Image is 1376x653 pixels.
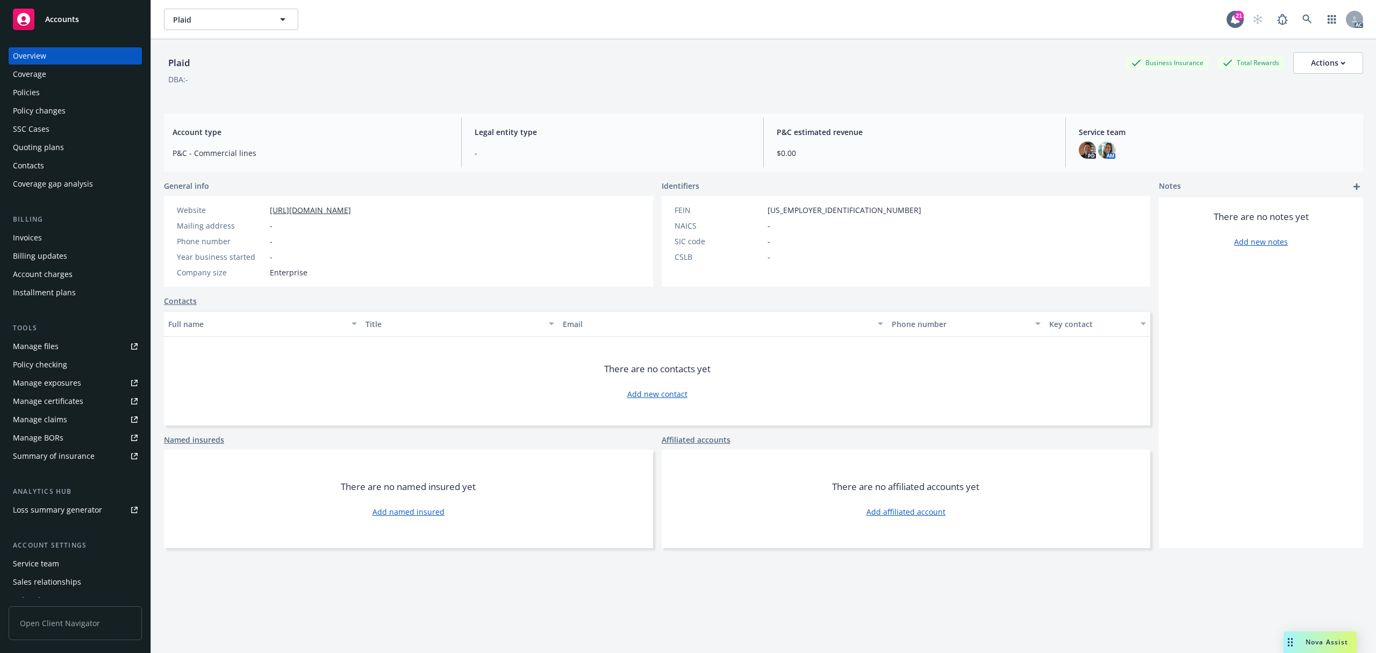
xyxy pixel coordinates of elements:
[164,295,197,307] a: Contacts
[892,318,1029,330] div: Phone number
[1234,11,1244,20] div: 21
[768,204,921,216] span: [US_EMPLOYER_IDENTIFICATION_NUMBER]
[177,204,266,216] div: Website
[675,251,763,262] div: CSLB
[13,102,66,119] div: Policy changes
[173,126,448,138] span: Account type
[173,14,266,25] span: Plaid
[1321,9,1343,30] a: Switch app
[9,247,142,265] a: Billing updates
[13,411,67,428] div: Manage claims
[675,204,763,216] div: FEIN
[365,318,542,330] div: Title
[9,486,142,497] div: Analytics hub
[662,434,730,445] a: Affiliated accounts
[177,267,266,278] div: Company size
[9,393,142,410] a: Manage certificates
[1247,9,1268,30] a: Start snowing
[1159,180,1181,193] span: Notes
[13,47,46,65] div: Overview
[13,448,95,465] div: Summary of insurance
[9,448,142,465] a: Summary of insurance
[13,157,44,174] div: Contacts
[9,84,142,101] a: Policies
[13,338,59,355] div: Manage files
[13,229,42,246] div: Invoices
[1350,180,1363,193] a: add
[177,251,266,262] div: Year business started
[475,126,750,138] span: Legal entity type
[177,236,266,247] div: Phone number
[777,147,1052,159] span: $0.00
[9,429,142,446] a: Manage BORs
[13,555,59,572] div: Service team
[13,573,81,591] div: Sales relationships
[270,220,273,231] span: -
[9,284,142,301] a: Installment plans
[9,323,142,333] div: Tools
[270,236,273,247] span: -
[1296,9,1318,30] a: Search
[13,139,64,156] div: Quoting plans
[13,84,40,101] div: Policies
[13,393,83,410] div: Manage certificates
[9,102,142,119] a: Policy changes
[341,480,476,493] span: There are no named insured yet
[13,284,76,301] div: Installment plans
[9,374,142,392] a: Manage exposures
[9,214,142,225] div: Billing
[768,236,770,247] span: -
[1272,9,1293,30] a: Report a Bug
[13,356,67,373] div: Policy checking
[1284,631,1357,653] button: Nova Assist
[768,251,770,262] span: -
[13,175,93,193] div: Coverage gap analysis
[13,592,75,609] div: Related accounts
[13,247,67,265] div: Billing updates
[9,139,142,156] a: Quoting plans
[475,147,750,159] span: -
[361,311,558,337] button: Title
[1306,637,1348,647] span: Nova Assist
[9,157,142,174] a: Contacts
[9,47,142,65] a: Overview
[9,555,142,572] a: Service team
[1098,141,1115,159] img: photo
[13,266,73,283] div: Account charges
[164,9,298,30] button: Plaid
[9,120,142,138] a: SSC Cases
[9,501,142,519] a: Loss summary generator
[675,220,763,231] div: NAICS
[563,318,871,330] div: Email
[9,592,142,609] a: Related accounts
[887,311,1045,337] button: Phone number
[168,318,345,330] div: Full name
[777,126,1052,138] span: P&C estimated revenue
[1079,126,1354,138] span: Service team
[1049,318,1134,330] div: Key contact
[164,56,195,70] div: Plaid
[662,180,699,191] span: Identifiers
[9,175,142,193] a: Coverage gap analysis
[45,15,79,24] span: Accounts
[9,266,142,283] a: Account charges
[270,251,273,262] span: -
[270,267,307,278] span: Enterprise
[1284,631,1297,653] div: Drag to move
[9,229,142,246] a: Invoices
[9,356,142,373] a: Policy checking
[1045,311,1150,337] button: Key contact
[13,429,63,446] div: Manage BORs
[13,374,81,392] div: Manage exposures
[9,573,142,591] a: Sales relationships
[1234,236,1288,247] a: Add new notes
[13,120,49,138] div: SSC Cases
[1214,210,1309,223] span: There are no notes yet
[372,506,445,517] a: Add named insured
[1079,141,1096,159] img: photo
[866,506,945,517] a: Add affiliated account
[164,434,224,445] a: Named insureds
[1293,52,1363,74] button: Actions
[13,501,102,519] div: Loss summary generator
